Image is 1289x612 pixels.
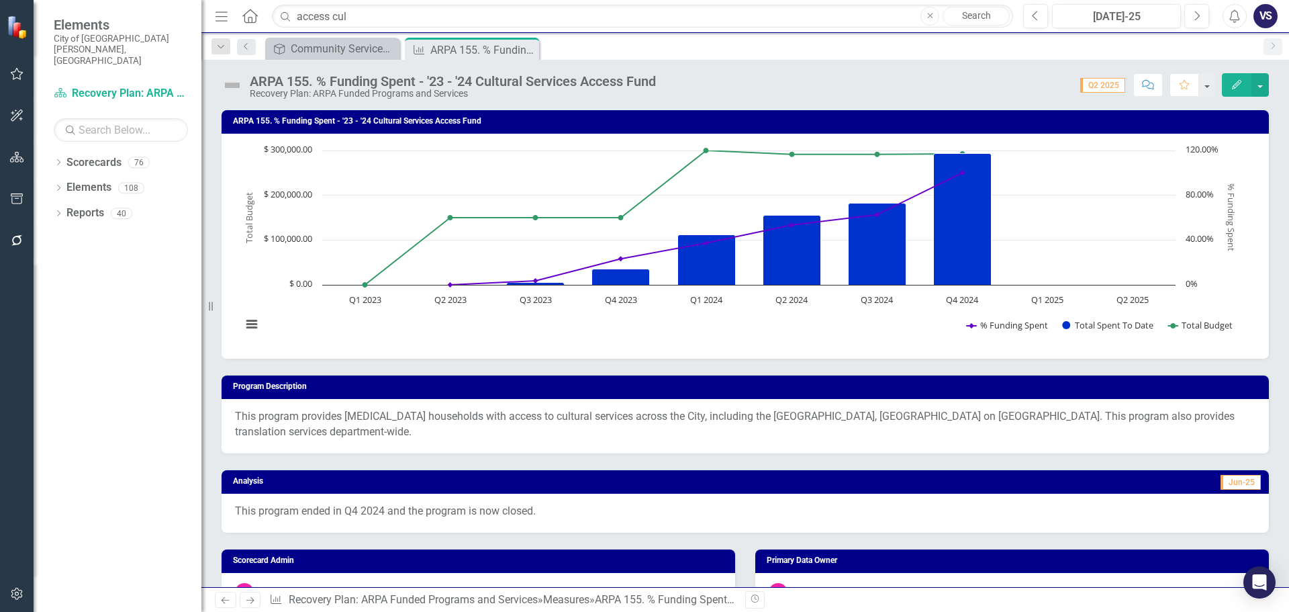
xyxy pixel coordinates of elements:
small: City of [GEOGRAPHIC_DATA][PERSON_NAME], [GEOGRAPHIC_DATA] [54,33,188,66]
path: Q4 2024, 100.00015718. % Funding Spent. [960,171,965,176]
text: $ 200,000.00 [264,188,312,200]
div: ARPA 155. % Funding Spent - '23 - '24 Cultural Services Access Fund [430,42,536,58]
div: Chart. Highcharts interactive chart. [235,144,1255,345]
text: 0% [1186,277,1198,290]
button: VS [1253,4,1278,28]
path: Q4 2024, 292,657.46. Total Spent To Date. [934,154,992,286]
text: % Funding Spent [1225,184,1237,252]
path: Q3 2024, 291,349. Total Budget. [875,152,880,157]
text: Total Spent To Date [1075,319,1153,331]
h3: Program Description [233,382,1262,391]
div: 108 [118,182,144,193]
button: Show % Funding Spent [967,319,1047,331]
div: ARPA 155. % Funding Spent - '23 - '24 Cultural Services Access Fund [595,593,916,606]
div: SC [235,583,254,602]
path: Q4 2023, 34,942.15. Total Spent To Date. [592,269,650,286]
path: Q3 2023, 5,392.77. Total Spent To Date. [507,283,565,286]
path: Q1 2024, 111,933.63. Total Spent To Date. [678,235,736,286]
a: Recovery Plan: ARPA Funded Programs and Services [54,86,188,101]
img: ClearPoint Strategy [7,15,30,39]
path: Q3 2024, 182,387.63. Total Spent To Date. [849,204,906,286]
div: » » [269,593,735,608]
path: Q2 2024, 53.37709414. % Funding Spent. [790,222,795,228]
div: ARPA 155. % Funding Spent - '23 - '24 Cultural Services Access Fund [250,74,656,89]
text: Q1 2024 [690,294,723,306]
path: Q2 2023, 0. % Funding Spent. [448,282,453,288]
path: Q2 2023, 150,000. Total Budget. [448,215,453,220]
a: Recovery Plan: ARPA Funded Programs and Services [289,593,538,606]
text: Q2 2024 [775,294,808,306]
path: Q3 2024, 62.60108324. % Funding Spent. [875,212,880,218]
text: 40.00% [1186,232,1214,245]
p: This program ended in Q4 2024 and the program is now closed. [235,504,1255,519]
img: Not Defined [222,75,243,96]
div: [PERSON_NAME] (Cultural Services) [794,585,964,601]
div: 40 [111,208,132,219]
path: Q4 2023, 150,000. Total Budget. [618,215,624,220]
a: Search [943,7,1010,26]
div: SC [769,583,787,602]
text: Q1 2023 [349,294,381,306]
a: Scorecards [66,155,122,171]
div: Community Services OMAP Report [291,40,396,57]
button: [DATE]-25 [1052,4,1181,28]
a: Reports [66,206,104,221]
path: Q3 2023, 150,000. Total Budget. [533,215,538,220]
text: $ 100,000.00 [264,232,312,245]
path: Q2 2024, 291,349. Total Budget. [790,152,795,157]
span: Elements [54,17,188,33]
h3: Scorecard Admin [233,556,728,565]
span: Q2 2025 [1080,78,1125,93]
path: Q3 2023, 3.59518. % Funding Spent. [533,278,538,283]
text: $ 0.00 [289,277,312,290]
path: Q2 2024, 155,513.63. Total Spent To Date. [763,216,821,286]
button: View chart menu, Chart [242,315,261,334]
text: $ 300,000.00 [264,143,312,155]
h3: Analysis [233,477,666,486]
div: Open Intercom Messenger [1243,566,1276,599]
text: Q4 2024 [946,294,979,306]
text: Total Budget [243,192,255,243]
text: Q4 2023 [605,294,637,306]
input: Search ClearPoint... [272,5,1013,28]
a: Elements [66,180,111,195]
path: Q1 2024, 37.31121. % Funding Spent. [704,241,709,246]
path: Q1 2024, 300,000. Total Budget. [704,148,709,153]
text: 80.00% [1186,188,1214,200]
div: [PERSON_NAME] (Cultural Services) [260,585,430,601]
path: Q4 2024, 292,657. Total Budget. [960,151,965,157]
div: 76 [128,157,150,168]
span: Jun-25 [1221,475,1261,490]
text: Q3 2024 [861,294,894,306]
a: Measures [543,593,589,606]
h3: ARPA 155. % Funding Spent - '23 - '24 Cultural Services Access Fund [233,117,1262,126]
div: Recovery Plan: ARPA Funded Programs and Services [250,89,656,99]
text: Q1 2025 [1031,294,1063,306]
text: Total Budget [1182,319,1233,331]
path: Q4 2023, 23.29476667. % Funding Spent. [618,256,624,261]
h3: Primary Data Owner [767,556,1262,565]
input: Search Below... [54,118,188,142]
div: [DATE]-25 [1057,9,1176,25]
a: Community Services OMAP Report [269,40,396,57]
button: Show Total Budget [1168,319,1233,331]
path: Q1 2023, 0. Total Budget. [363,282,368,288]
text: Q2 2023 [434,294,467,306]
text: Q2 2025 [1116,294,1149,306]
text: Q3 2023 [520,294,552,306]
span: This program provides [MEDICAL_DATA] households with access to cultural services across the City,... [235,410,1235,438]
button: Show Total Spent To Date [1062,319,1153,331]
text: 120.00% [1186,143,1219,155]
svg: Interactive chart [235,144,1245,345]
